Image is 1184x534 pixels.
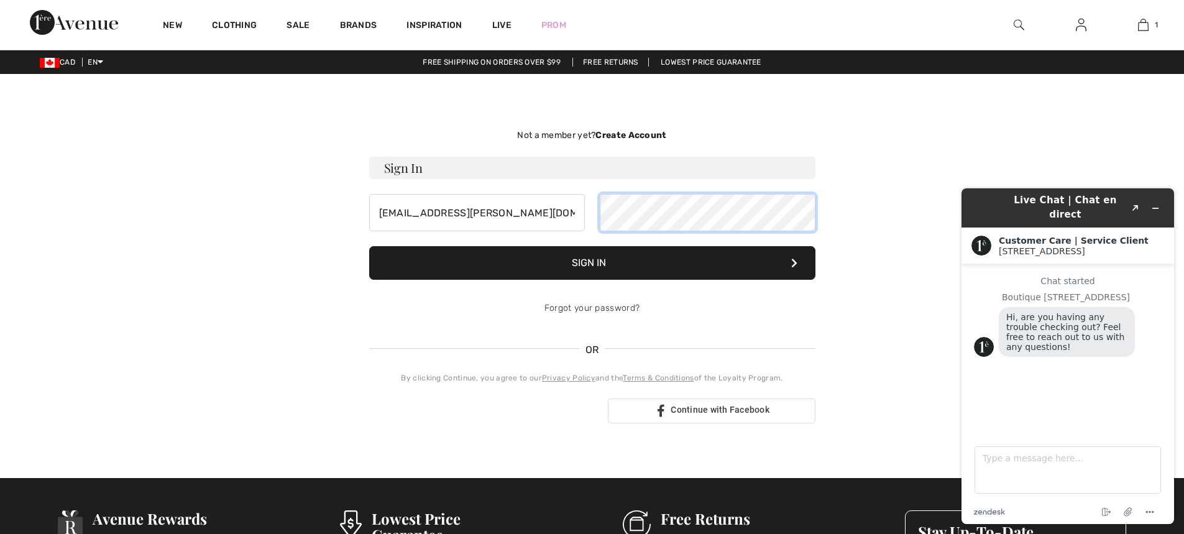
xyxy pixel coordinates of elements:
a: Clothing [212,20,257,33]
a: Prom [541,19,566,32]
span: 1 [1155,19,1158,30]
iframe: Find more information here [952,178,1184,534]
input: E-mail [369,194,585,231]
a: Lowest Price Guarantee [651,58,771,67]
span: Continue with Facebook [671,405,769,415]
a: Privacy Policy [542,374,595,382]
a: Free Returns [572,58,649,67]
span: Chat [27,9,53,20]
span: EN [88,58,103,67]
img: Canadian Dollar [40,58,60,68]
img: My Info [1076,17,1086,32]
iframe: Sign in with Google Button [363,397,604,425]
button: Sign In [369,246,815,280]
strong: Create Account [595,130,666,140]
div: By clicking Continue, you agree to our and the of the Loyalty Program. [369,372,815,384]
a: Sign In [1066,17,1096,33]
a: Sale [287,20,310,33]
a: 1 [1113,17,1173,32]
a: Brands [340,20,377,33]
h3: Sign In [369,157,815,179]
span: OR [579,343,605,357]
a: Terms & Conditions [623,374,694,382]
a: New [163,20,182,33]
a: Forgot your password? [544,303,640,313]
a: Continue with Facebook [608,398,815,423]
img: 1ère Avenue [30,10,118,35]
a: Live [492,19,512,32]
a: Free shipping on orders over $99 [413,58,571,67]
img: search the website [1014,17,1024,32]
div: Not a member yet? [369,129,815,142]
h3: Free Returns [661,510,794,527]
span: CAD [40,58,80,67]
span: Inspiration [406,20,462,33]
h3: Avenue Rewards [93,510,244,527]
img: My Bag [1138,17,1149,32]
